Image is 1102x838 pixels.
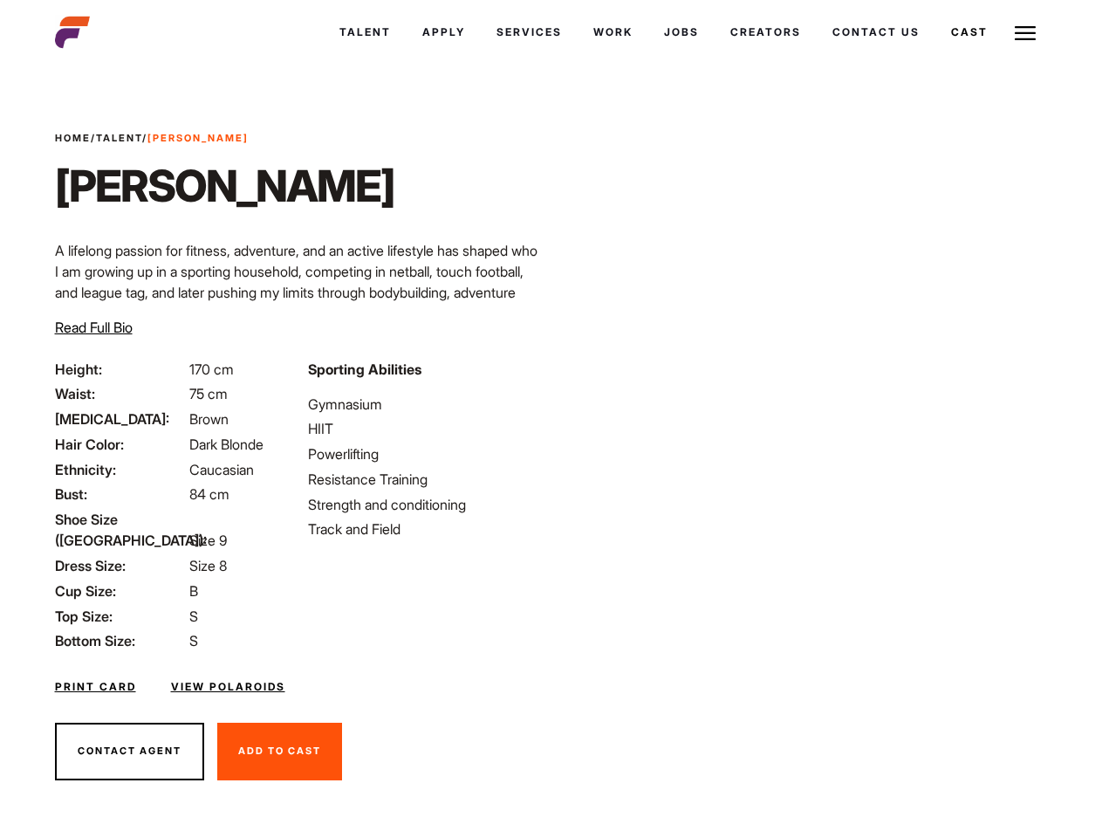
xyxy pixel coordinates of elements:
a: Talent [96,132,142,144]
span: 170 cm [189,361,234,378]
a: Services [481,9,578,56]
span: Cup Size: [55,580,186,601]
span: Shoe Size ([GEOGRAPHIC_DATA]): [55,509,186,551]
li: HIIT [308,418,540,439]
li: Gymnasium [308,394,540,415]
li: Resistance Training [308,469,540,490]
li: Track and Field [308,519,540,539]
span: Size 8 [189,557,227,574]
a: Work [578,9,648,56]
button: Add To Cast [217,723,342,780]
a: Creators [715,9,817,56]
span: Top Size: [55,606,186,627]
span: Size 9 [189,532,227,549]
span: Bust: [55,484,186,505]
span: B [189,582,198,600]
span: Dress Size: [55,555,186,576]
span: Ethnicity: [55,459,186,480]
strong: Sporting Abilities [308,361,421,378]
span: Caucasian [189,461,254,478]
img: cropped-aefm-brand-fav-22-square.png [55,15,90,50]
a: Contact Us [817,9,935,56]
span: Brown [189,410,229,428]
a: Apply [407,9,481,56]
span: Dark Blonde [189,436,264,453]
span: Waist: [55,383,186,404]
button: Contact Agent [55,723,204,780]
h1: [PERSON_NAME] [55,160,394,212]
strong: [PERSON_NAME] [147,132,249,144]
a: Home [55,132,91,144]
span: Read Full Bio [55,319,133,336]
li: Powerlifting [308,443,540,464]
span: Bottom Size: [55,630,186,651]
span: 84 cm [189,485,229,503]
img: Burger icon [1015,23,1036,44]
span: Add To Cast [238,745,321,757]
li: Strength and conditioning [308,494,540,515]
span: Height: [55,359,186,380]
a: Talent [324,9,407,56]
span: S [189,632,198,649]
span: [MEDICAL_DATA]: [55,409,186,429]
a: Print Card [55,679,136,695]
span: S [189,608,198,625]
a: Cast [935,9,1003,56]
a: Jobs [648,9,715,56]
a: View Polaroids [171,679,285,695]
span: 75 cm [189,385,228,402]
p: A lifelong passion for fitness, adventure, and an active lifestyle has shaped who I am growing up... [55,240,541,324]
button: Read Full Bio [55,317,133,338]
span: / / [55,131,249,146]
span: Hair Color: [55,434,186,455]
